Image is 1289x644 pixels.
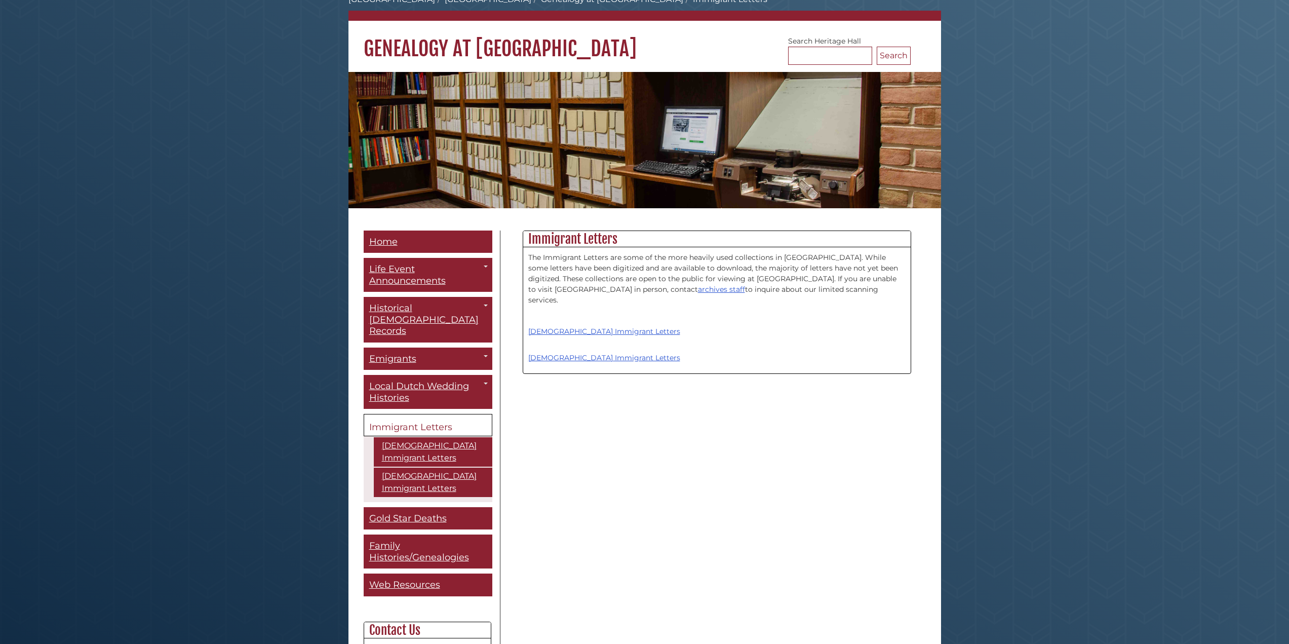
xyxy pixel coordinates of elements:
a: [DEMOGRAPHIC_DATA] Immigrant Letters [528,353,680,362]
span: Immigrant Letters [369,422,452,433]
a: Emigrants [364,348,492,370]
a: Family Histories/Genealogies [364,535,492,569]
span: Local Dutch Wedding Histories [369,381,469,403]
a: Local Dutch Wedding Histories [364,375,492,409]
a: Immigrant Letters [364,414,492,436]
span: Historical [DEMOGRAPHIC_DATA] Records [369,302,479,336]
span: Web Resources [369,579,440,590]
span: Home [369,236,398,247]
a: Life Event Announcements [364,258,492,292]
span: Gold Star Deaths [369,513,447,524]
p: The Immigrant Letters are some of the more heavily used collections in [GEOGRAPHIC_DATA]. While s... [528,252,906,306]
h1: Genealogy at [GEOGRAPHIC_DATA] [348,21,941,61]
button: Search [877,47,911,65]
span: Life Event Announcements [369,263,446,286]
span: Emigrants [369,353,416,364]
a: archives staff [698,285,745,294]
a: [DEMOGRAPHIC_DATA] Immigrant Letters [528,327,680,336]
h2: Immigrant Letters [523,231,911,247]
a: Web Resources [364,574,492,596]
a: [DEMOGRAPHIC_DATA] Immigrant Letters [374,468,492,497]
a: [DEMOGRAPHIC_DATA] Immigrant Letters [374,437,492,467]
span: Family Histories/Genealogies [369,540,469,563]
a: Home [364,231,492,253]
h2: Contact Us [364,622,491,638]
a: Gold Star Deaths [364,507,492,530]
a: Historical [DEMOGRAPHIC_DATA] Records [364,297,492,343]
